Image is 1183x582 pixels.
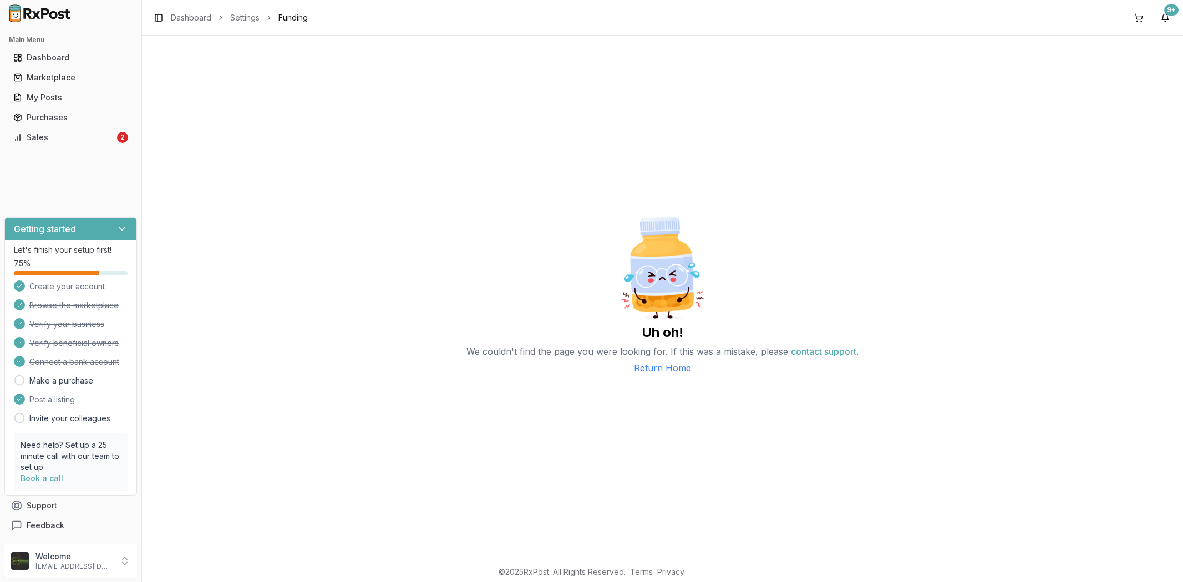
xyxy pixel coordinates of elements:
a: My Posts [9,88,133,108]
a: Marketplace [9,68,133,88]
p: Welcome [35,551,113,562]
a: Make a purchase [29,375,93,386]
div: 2 [117,132,128,143]
button: Dashboard [4,49,137,67]
button: Support [4,496,137,515]
a: Purchases [9,108,133,127]
img: User avatar [11,552,29,570]
div: Purchases [13,112,128,123]
img: Sad Pill Bottle [607,213,718,324]
div: My Posts [13,92,128,103]
h2: Main Menu [9,35,133,44]
a: Dashboard [171,12,211,23]
button: contact support [791,341,856,361]
h3: Getting started [14,222,76,236]
span: Create your account [29,281,105,292]
button: Feedback [4,515,137,535]
a: Invite your colleagues [29,413,110,424]
span: Feedback [27,520,64,531]
img: RxPost Logo [4,4,75,22]
div: Sales [13,132,115,143]
a: Settings [230,12,260,23]
span: Post a listing [29,394,75,405]
a: Terms [630,567,653,576]
span: Funding [278,12,308,23]
span: Verify your business [29,319,104,330]
div: Marketplace [13,72,128,83]
a: Privacy [657,567,684,576]
h2: Uh oh! [642,324,683,341]
nav: breadcrumb [171,12,308,23]
button: Marketplace [4,69,137,86]
span: Verify beneficial owners [29,338,119,349]
button: My Posts [4,89,137,106]
button: Purchases [4,109,137,126]
span: Browse the marketplace [29,300,119,311]
button: 9+ [1156,9,1174,27]
a: Book a call [21,473,63,483]
p: Need help? Set up a 25 minute call with our team to set up. [21,440,121,473]
span: Connect a bank account [29,356,119,367]
p: Let's finish your setup first! [14,244,128,256]
div: Dashboard [13,52,128,63]
p: We couldn't find the page you were looking for. If this was a mistake, please . [466,341,859,361]
span: 75 % [14,258,31,269]
button: Sales2 [4,129,137,146]
a: Dashboard [9,48,133,68]
a: Return Home [634,361,691,375]
a: Sales2 [9,127,133,147]
p: [EMAIL_ADDRESS][DOMAIN_NAME] [35,562,113,571]
div: 9+ [1164,4,1179,16]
